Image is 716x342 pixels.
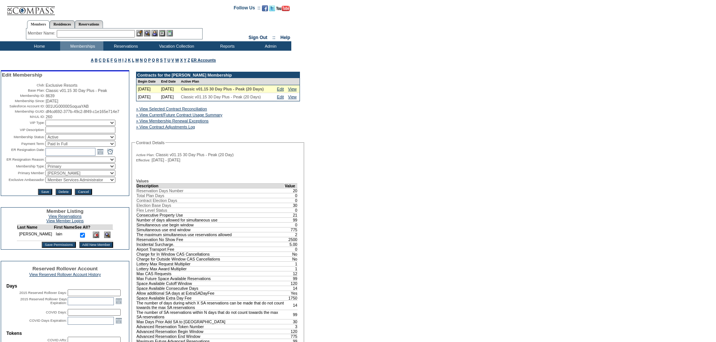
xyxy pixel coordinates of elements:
[115,316,123,325] a: Open the calendar popup.
[2,120,45,126] td: VIP Type:
[93,232,99,238] img: Delete
[136,252,285,256] td: Charge for In Window CAS Cancellations
[285,208,298,212] td: 0
[144,58,147,62] a: O
[175,58,179,62] a: W
[106,148,114,156] a: Open the time view popup.
[276,6,290,11] img: Subscribe to our YouTube Channel
[47,338,67,342] label: COVID ARs:
[136,93,160,101] td: [DATE]
[75,20,103,28] a: Reservations
[160,93,180,101] td: [DATE]
[124,58,127,62] a: J
[17,41,60,51] td: Home
[56,189,72,195] input: Delete
[136,291,285,295] td: Allow additional SA days at ExtraSADayFee
[288,87,297,91] a: View
[136,286,285,291] td: Space Available Consecutive Days
[29,319,67,322] label: COVID Days Expiration:
[136,179,149,183] b: Values
[136,237,285,242] td: Reservation No Show Fee
[2,99,45,103] td: Membership Since:
[156,152,233,157] span: Classic v01.15 30 Day Plus - Peak (20 Day)
[285,281,298,286] td: 120
[136,329,285,334] td: Advanced Reservation Begin Window
[6,331,124,336] td: Tokens
[135,58,139,62] a: M
[79,242,114,248] input: Add New Member
[45,83,77,87] span: Exclusive Resorts
[136,310,285,319] td: The number of SA reservations within N days that do not count towards the max SA reservations
[188,58,190,62] a: Z
[136,324,285,329] td: Advanced Reservation Token Number
[42,242,76,248] input: Save Permissions
[148,58,151,62] a: P
[103,58,106,62] a: D
[6,283,124,289] td: Days
[136,261,285,266] td: Lottery Max Request Multiplier
[95,58,98,62] a: B
[47,208,84,214] span: Member Listing
[2,88,45,93] td: Base Plan:
[115,297,123,305] a: Open the calendar popup.
[205,41,248,51] td: Reports
[234,5,260,14] td: Follow Us ::
[75,225,91,230] td: See All?
[136,334,285,339] td: Advanced Reservation End Window
[2,163,45,169] td: Membership Type:
[269,5,275,11] img: Follow us on Twitter
[285,271,298,276] td: 12
[136,232,285,237] td: The maximum simultaneous use reservations allowed
[144,30,150,36] img: View
[91,58,94,62] a: A
[96,148,104,156] a: Open the calendar popup.
[285,286,298,291] td: 14
[136,183,285,188] td: Description
[46,310,67,314] label: COVID Days:
[136,276,285,281] td: Max Future Space Available Reservations
[2,93,45,98] td: Membership ID:
[136,266,285,271] td: Lottery Max Award Multiplier
[2,83,45,87] td: Club:
[285,183,298,188] td: Value
[285,227,298,232] td: 775
[285,252,298,256] td: No
[2,115,45,119] td: MAUL ID:
[2,141,45,147] td: Payment Term:
[285,203,298,208] td: 30
[136,319,285,324] td: Max Days Prior Add SA to [GEOGRAPHIC_DATA]
[285,242,298,247] td: 5.00
[136,30,143,36] img: b_edit.gif
[103,41,147,51] td: Reservations
[27,20,50,29] a: Members
[179,78,276,85] td: Active Plan
[147,41,205,51] td: Vacation Collection
[285,212,298,217] td: 21
[285,256,298,261] td: No
[136,153,154,157] span: Active Plan:
[19,291,67,295] label: 2015 Reserved Rollover Days:
[184,58,186,62] a: Y
[2,72,42,78] span: Edit Membership
[136,158,150,163] span: Effective:
[285,222,298,227] td: 0
[45,115,52,119] span: 260
[285,198,298,203] td: 0
[29,272,101,277] a: View Reserved Rollover Account History
[285,310,298,319] td: 99
[151,158,180,162] span: [DATE] - [DATE]
[45,104,89,108] span: 001UG00000SoquaYAB
[54,225,74,230] td: First Name
[107,58,109,62] a: E
[285,232,298,237] td: 2
[136,198,177,203] span: Contract Election Days
[111,58,113,62] a: F
[288,95,297,99] a: View
[136,247,285,252] td: Airport Transport Fee
[262,5,268,11] img: Become our fan on Facebook
[262,8,268,12] a: Become our fan on Facebook
[285,334,298,339] td: 775
[38,189,52,195] input: Save
[136,242,285,247] td: Incidental Surcharge.
[167,30,173,36] img: b_calculator.gif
